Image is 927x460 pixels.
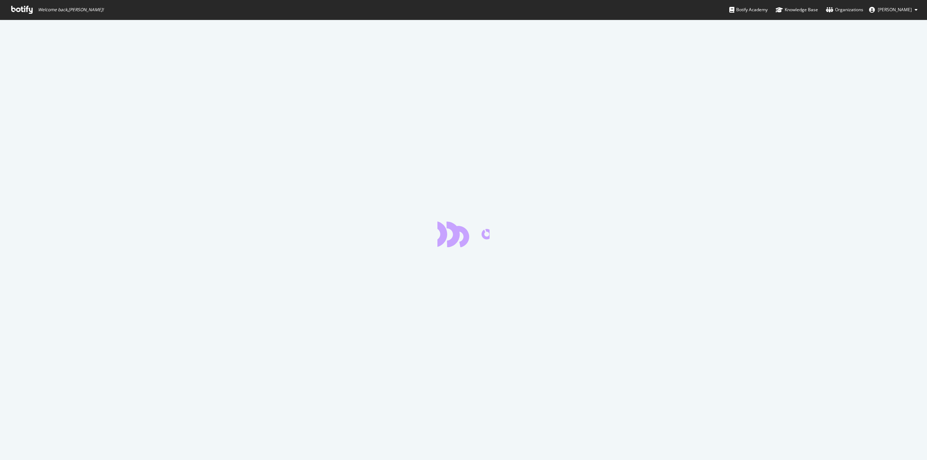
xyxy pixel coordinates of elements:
[863,4,923,16] button: [PERSON_NAME]
[729,6,768,13] div: Botify Academy
[878,7,912,13] span: Greg M
[38,7,104,13] span: Welcome back, [PERSON_NAME] !
[776,6,818,13] div: Knowledge Base
[437,221,490,247] div: animation
[826,6,863,13] div: Organizations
